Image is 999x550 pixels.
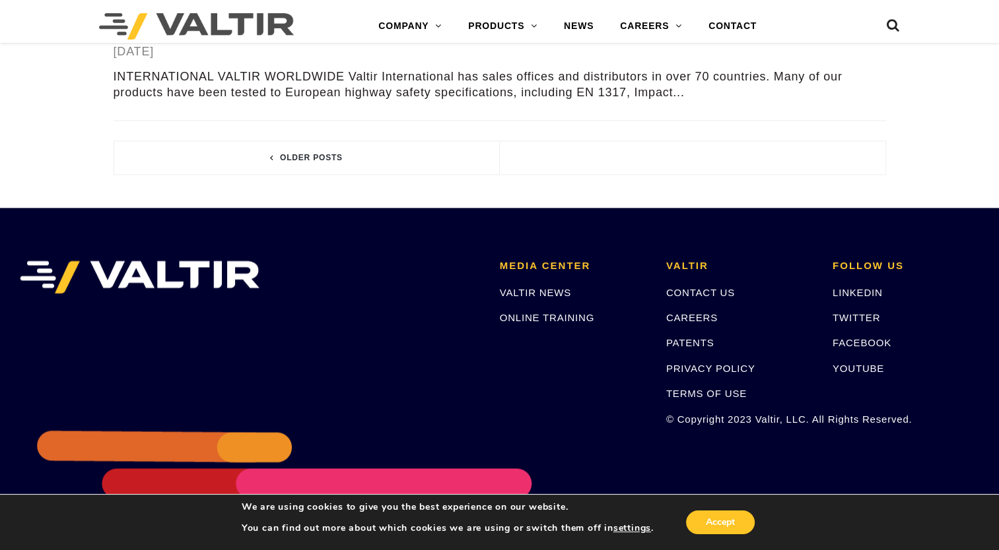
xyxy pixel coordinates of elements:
a: CONTACT US [666,287,735,298]
a: PRODUCTS [455,13,551,40]
h2: FOLLOW US [833,260,979,272]
a: TERMS OF USE [666,388,747,399]
a: [DATE] [114,45,154,58]
button: settings [613,522,651,534]
a: FACEBOOK [833,337,891,348]
p: © Copyright 2023 Valtir, LLC. All Rights Reserved. [666,412,813,427]
img: VALTIR [20,260,259,293]
a: CAREERS [666,312,718,323]
a: NEWS [551,13,607,40]
a: PRIVACY POLICY [666,363,755,374]
a: Older posts [114,141,500,174]
p: You can find out more about which cookies we are using or switch them off in . [242,522,654,534]
h2: VALTIR [666,260,813,272]
a: YOUTUBE [833,363,884,374]
a: VALTIR NEWS [500,287,571,298]
a: COMPANY [365,13,455,40]
p: We are using cookies to give you the best experience on our website. [242,501,654,513]
a: ONLINE TRAINING [500,312,594,323]
a: TWITTER [833,312,880,323]
a: PATENTS [666,337,714,348]
a: CAREERS [607,13,695,40]
img: Valtir [99,13,294,40]
a: CONTACT [695,13,770,40]
div: INTERNATIONAL VALTIR WORLDWIDE Valtir International has sales offices and distributors in over 70... [114,69,886,100]
button: Accept [686,510,755,534]
h2: MEDIA CENTER [500,260,646,272]
a: LINKEDIN [833,287,883,298]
